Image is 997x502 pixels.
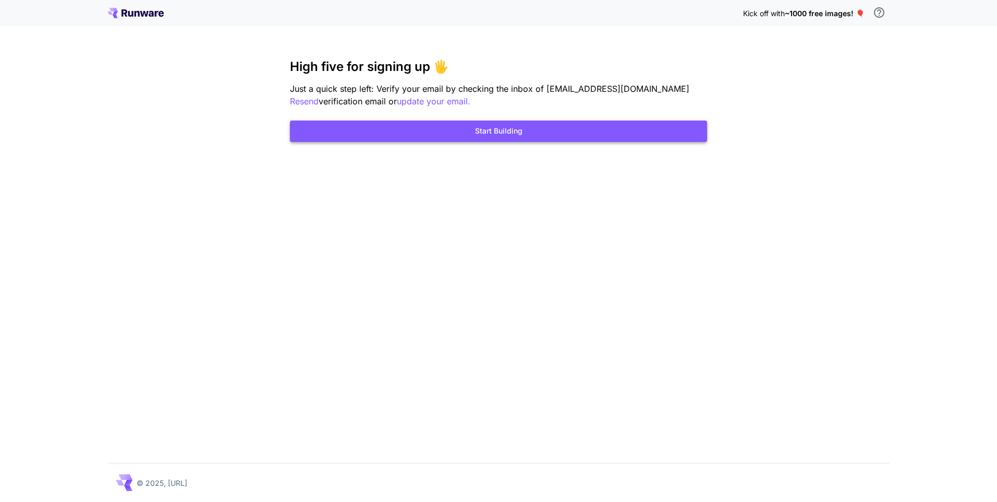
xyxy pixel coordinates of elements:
button: update your email. [397,95,470,108]
span: Just a quick step left: Verify your email by checking the inbox of [EMAIL_ADDRESS][DOMAIN_NAME] [290,83,689,94]
p: © 2025, [URL] [137,477,187,488]
button: In order to qualify for free credit, you need to sign up with a business email address and click ... [869,2,890,23]
span: ~1000 free images! 🎈 [785,9,865,18]
span: verification email or [319,96,397,106]
h3: High five for signing up 🖐️ [290,59,707,74]
button: Resend [290,95,319,108]
span: Kick off with [743,9,785,18]
button: Start Building [290,121,707,142]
